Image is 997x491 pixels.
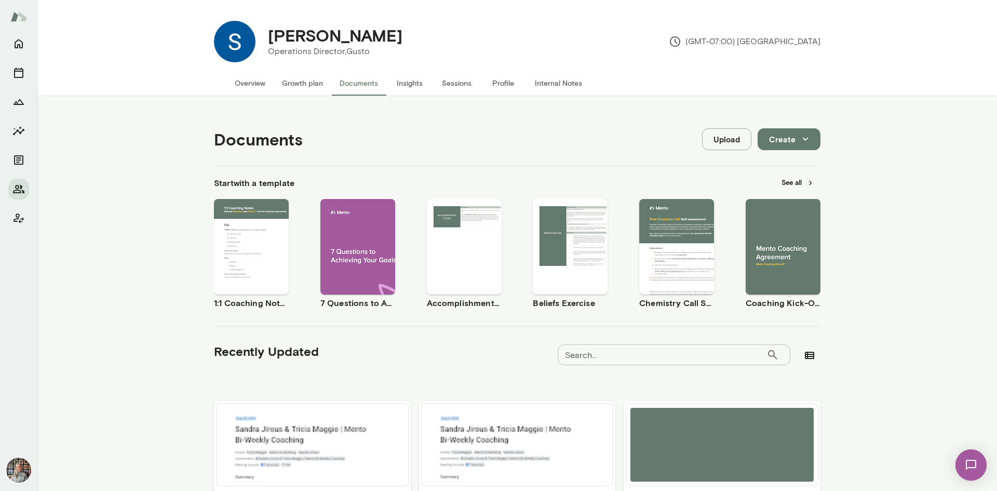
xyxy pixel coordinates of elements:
[214,343,319,360] h5: Recently Updated
[8,208,29,229] button: Client app
[214,21,255,62] img: Sandra Jirous
[669,35,820,48] p: (GMT-07:00) [GEOGRAPHIC_DATA]
[268,25,402,45] h4: [PERSON_NAME]
[214,297,289,309] h6: 1:1 Coaching Notes
[527,71,590,96] button: Internal Notes
[320,297,395,309] h6: 7 Questions to Achieving Your Goals
[386,71,433,96] button: Insights
[427,297,502,309] h6: Accomplishment Tracker
[775,175,820,191] button: See all
[433,71,480,96] button: Sessions
[702,128,751,150] button: Upload
[639,297,714,309] h6: Chemistry Call Self-Assessment [Coaches only]
[8,91,29,112] button: Growth Plan
[268,45,402,58] p: Operations Director, Gusto
[8,121,29,141] button: Insights
[8,33,29,54] button: Home
[226,71,274,96] button: Overview
[10,7,27,26] img: Mento
[533,297,608,309] h6: Beliefs Exercise
[758,128,820,150] button: Create
[8,62,29,83] button: Sessions
[6,458,31,483] img: Tricia Maggio
[331,71,386,96] button: Documents
[480,71,527,96] button: Profile
[214,129,303,149] h4: Documents
[214,177,294,189] h6: Start with a template
[8,179,29,200] button: Members
[8,150,29,170] button: Documents
[746,297,820,309] h6: Coaching Kick-Off | Coaching Agreement
[274,71,331,96] button: Growth plan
